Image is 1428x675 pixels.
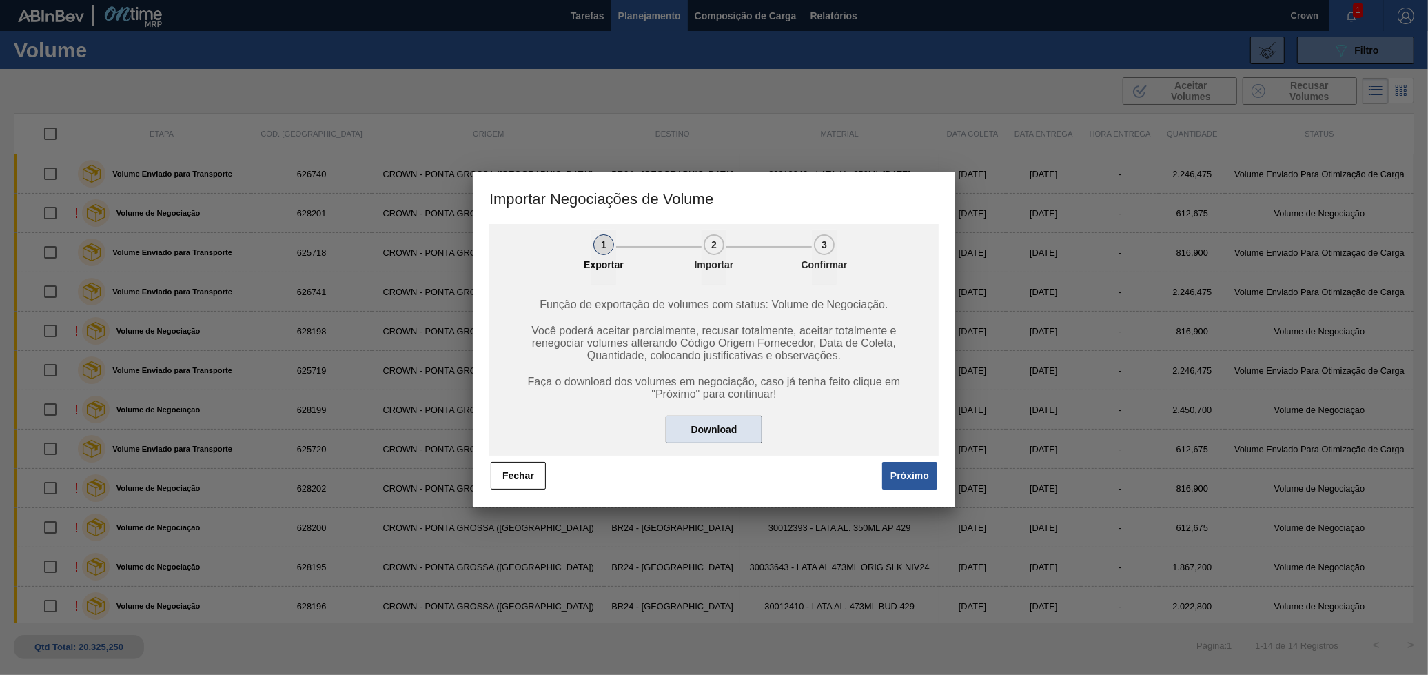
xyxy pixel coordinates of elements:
[704,234,724,255] div: 2
[814,234,835,255] div: 3
[569,259,638,270] p: Exportar
[680,259,748,270] p: Importar
[702,230,726,285] button: 2Importar
[790,259,859,270] p: Confirmar
[505,376,923,401] span: Faça o download dos volumes em negociação, caso já tenha feito clique em "Próximo" para continuar!
[505,299,923,311] span: Função de exportação de volumes com status: Volume de Negociação.
[882,462,937,490] button: Próximo
[473,172,955,224] h3: Importar Negociações de Volume
[505,325,923,362] span: Você poderá aceitar parcialmente, recusar totalmente, aceitar totalmente e renegociar volumes alt...
[593,234,614,255] div: 1
[491,462,546,490] button: Fechar
[666,416,762,443] button: Download
[812,230,837,285] button: 3Confirmar
[591,230,616,285] button: 1Exportar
